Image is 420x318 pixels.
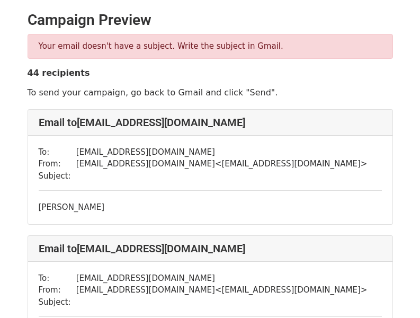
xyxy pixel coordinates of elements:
td: Subject: [39,170,76,182]
strong: 44 recipients [28,68,90,78]
h4: Email to [EMAIL_ADDRESS][DOMAIN_NAME] [39,242,382,255]
td: To: [39,272,76,285]
h4: Email to [EMAIL_ADDRESS][DOMAIN_NAME] [39,116,382,129]
td: [EMAIL_ADDRESS][DOMAIN_NAME] [76,272,368,285]
td: From: [39,158,76,170]
td: Subject: [39,296,76,308]
h2: Campaign Preview [28,11,393,29]
td: [EMAIL_ADDRESS][DOMAIN_NAME] < [EMAIL_ADDRESS][DOMAIN_NAME] > [76,158,368,170]
td: From: [39,284,76,296]
td: [EMAIL_ADDRESS][DOMAIN_NAME] [76,146,368,158]
div: [PERSON_NAME] [39,201,382,214]
td: [EMAIL_ADDRESS][DOMAIN_NAME] < [EMAIL_ADDRESS][DOMAIN_NAME] > [76,284,368,296]
td: To: [39,146,76,158]
p: Your email doesn't have a subject. Write the subject in Gmail. [39,41,382,52]
p: To send your campaign, go back to Gmail and click "Send". [28,87,393,98]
